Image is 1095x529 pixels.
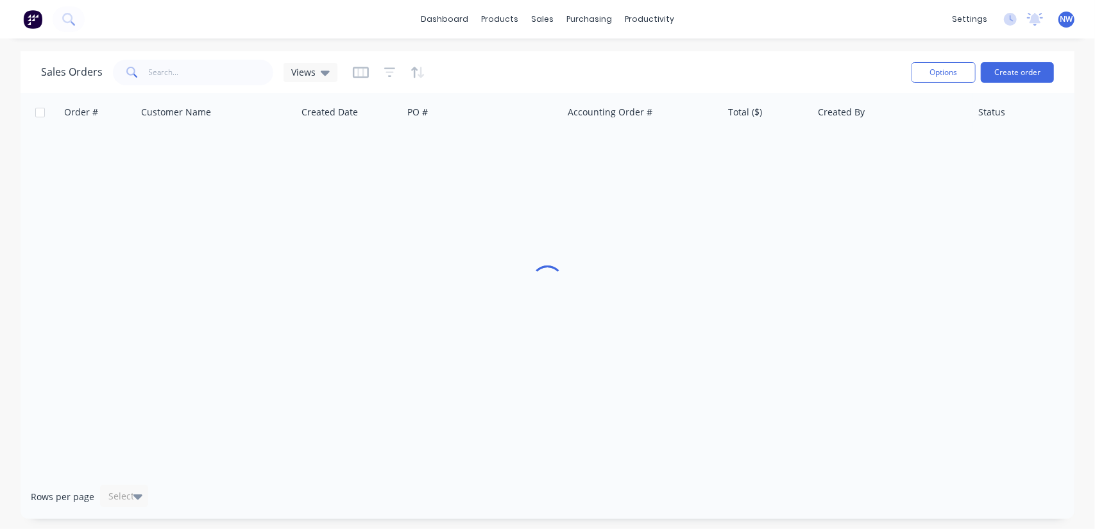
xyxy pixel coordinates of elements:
div: Status [978,106,1005,119]
div: Total ($) [728,106,762,119]
div: Created Date [301,106,358,119]
span: Views [291,65,316,79]
span: NW [1060,13,1073,25]
button: Options [912,62,976,83]
div: Select... [108,490,142,503]
span: Rows per page [31,491,94,503]
button: Create order [981,62,1054,83]
h1: Sales Orders [41,66,103,78]
div: Accounting Order # [568,106,652,119]
div: sales [525,10,560,29]
div: products [475,10,525,29]
a: dashboard [414,10,475,29]
div: Created By [818,106,865,119]
div: Customer Name [141,106,211,119]
div: productivity [618,10,681,29]
div: PO # [407,106,428,119]
input: Search... [149,60,274,85]
div: settings [946,10,994,29]
div: Order # [64,106,98,119]
div: purchasing [560,10,618,29]
img: Factory [23,10,42,29]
